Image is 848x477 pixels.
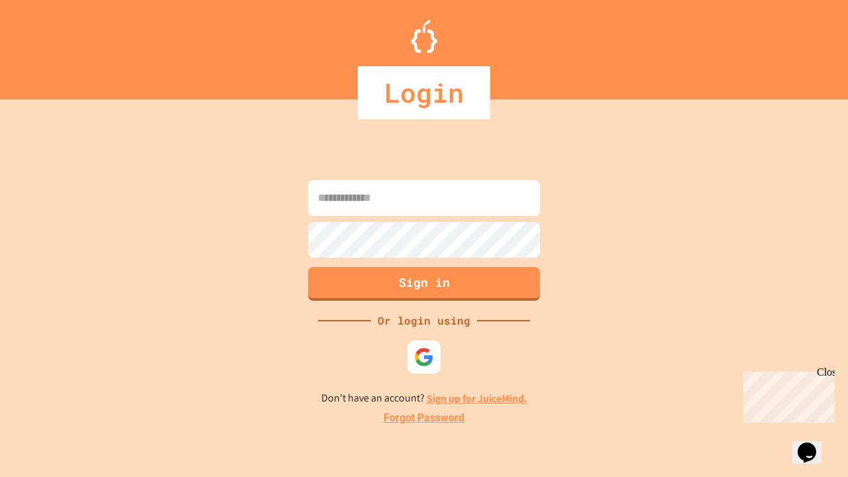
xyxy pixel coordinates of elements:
button: Sign in [308,267,540,301]
a: Forgot Password [384,410,464,426]
img: Logo.svg [411,20,437,53]
img: google-icon.svg [414,347,434,367]
p: Don't have an account? [321,390,527,407]
iframe: chat widget [738,366,835,423]
div: Or login using [371,313,477,329]
a: Sign up for JuiceMind. [427,392,527,405]
iframe: chat widget [792,424,835,464]
div: Login [358,66,490,119]
div: Chat with us now!Close [5,5,91,84]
